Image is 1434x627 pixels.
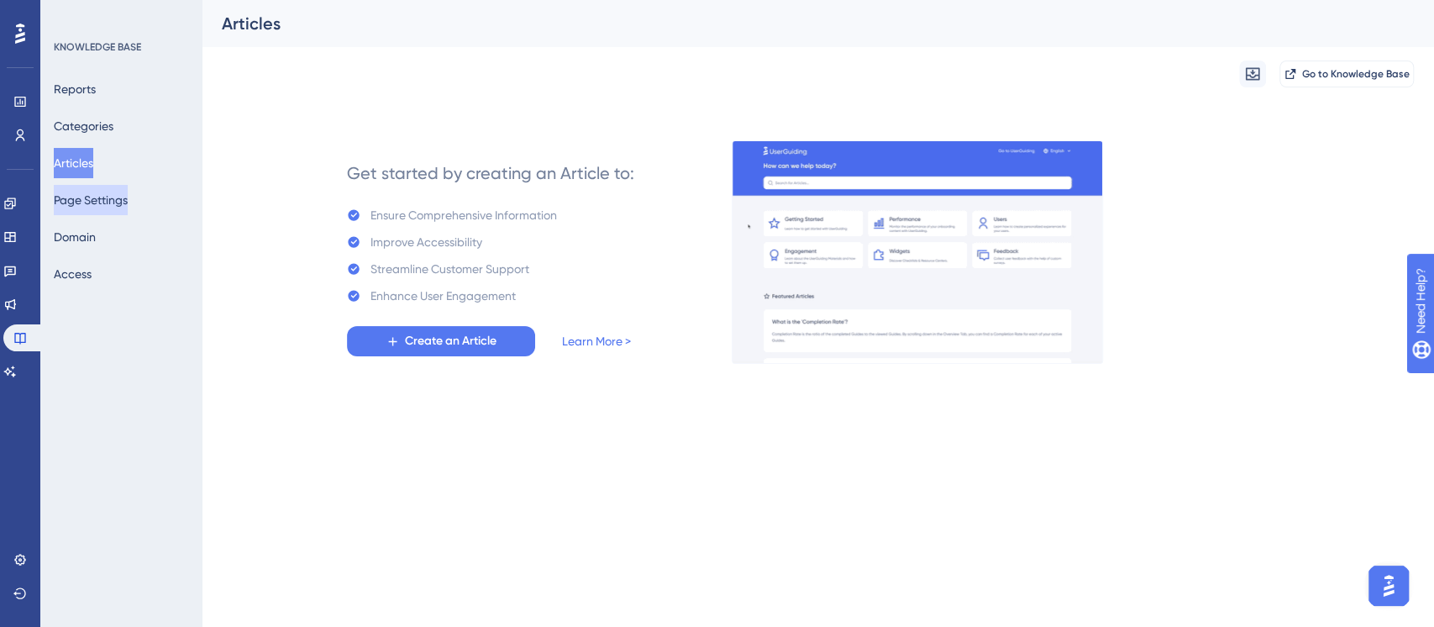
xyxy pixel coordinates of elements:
div: Get started by creating an Article to: [347,161,634,185]
button: Domain [54,222,96,252]
button: Articles [54,148,93,178]
div: Streamline Customer Support [370,259,529,279]
span: Need Help? [39,4,105,24]
div: Ensure Comprehensive Information [370,205,557,225]
span: Go to Knowledge Base [1302,67,1410,81]
button: Create an Article [347,326,535,356]
div: Enhance User Engagement [370,286,516,306]
div: Articles [222,12,1372,35]
button: Categories [54,111,113,141]
button: Access [54,259,92,289]
img: a27db7f7ef9877a438c7956077c236be.gif [732,140,1103,364]
div: KNOWLEDGE BASE [54,40,141,54]
span: Create an Article [405,331,496,351]
button: Reports [54,74,96,104]
button: Page Settings [54,185,128,215]
div: Improve Accessibility [370,232,482,252]
button: Go to Knowledge Base [1279,61,1414,87]
a: Learn More > [562,331,631,351]
iframe: UserGuiding AI Assistant Launcher [1363,561,1414,611]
